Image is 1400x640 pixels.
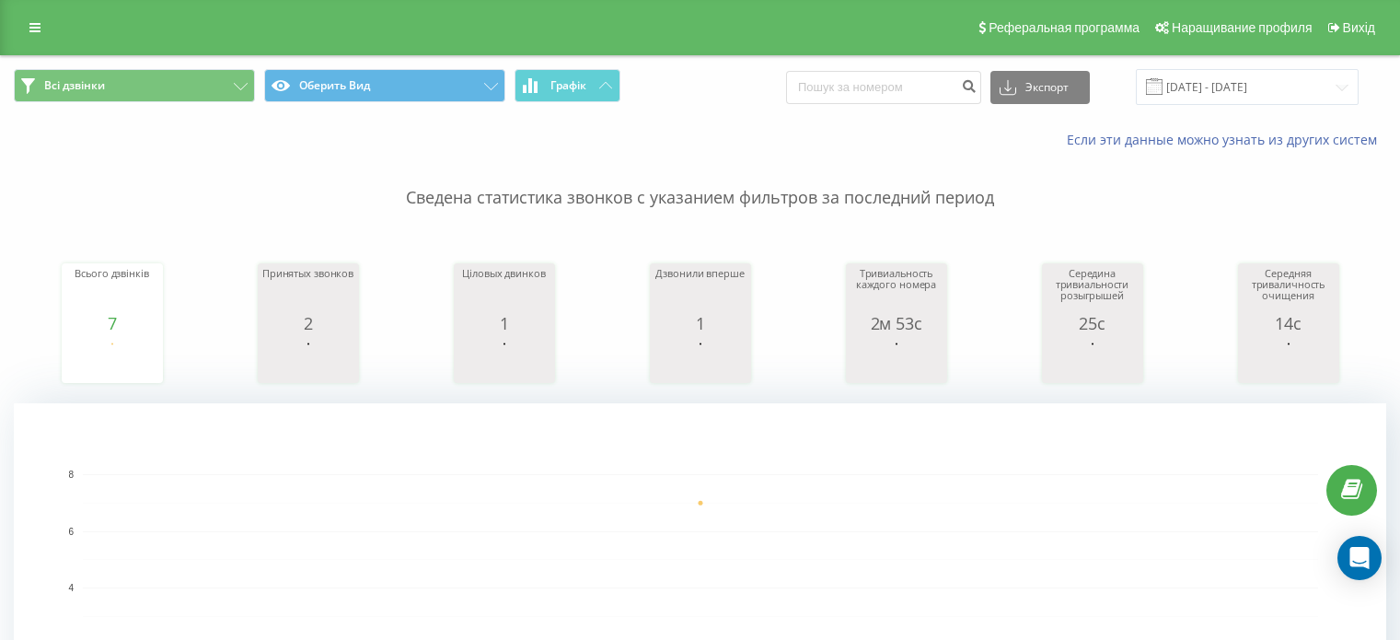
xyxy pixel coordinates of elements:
font: Ціловых двинков [462,266,545,280]
div: Открытый Интерком Мессенджер [1337,536,1382,580]
font: Оберить Вид [299,77,370,93]
font: Экспорт [1025,79,1069,95]
svg: Диаграмма. [654,332,746,388]
text: 8 [68,470,74,480]
button: Всі дзвінки [14,69,255,102]
button: Оберить Вид [264,69,505,102]
font: Середняя триваличность очищения [1252,266,1325,302]
font: 1 [500,312,509,334]
font: Реферальная программа [989,20,1140,35]
font: Сведена статистика звонков с указанием фильтров за последний период [406,186,994,208]
font: 7 [108,312,117,334]
font: Середина тривиальности розыгрышей [1056,266,1129,302]
font: 25с [1079,312,1105,334]
font: Графік [550,77,586,93]
font: Вихід [1343,20,1375,35]
font: 14с [1275,312,1301,334]
font: Наращивание профиля [1172,20,1312,35]
svg: Диаграмма. [458,332,550,388]
font: Дзвонили вперше [655,266,744,280]
font: 2м 53с [871,312,922,334]
font: 1 [696,312,705,334]
svg: Диаграмма. [262,332,354,388]
button: Экспорт [990,71,1090,104]
font: Тривиальность каждого номера [856,266,936,291]
input: Пошук за номером [786,71,981,104]
font: Принятых звонков [262,266,353,280]
font: Всього дзвінків [75,266,148,280]
svg: Диаграмма. [1243,332,1335,388]
button: Графік [515,69,620,102]
svg: Диаграмма. [66,332,158,388]
font: 2 [304,312,313,334]
font: Если эти данные можно узнать из других систем [1067,131,1377,148]
text: 6 [68,527,74,537]
font: Всі дзвінки [44,77,105,93]
svg: Диаграмма. [850,332,943,388]
text: 4 [68,583,74,593]
a: Если эти данные можно узнать из других систем [1067,131,1386,148]
svg: Диаграмма. [1047,332,1139,388]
